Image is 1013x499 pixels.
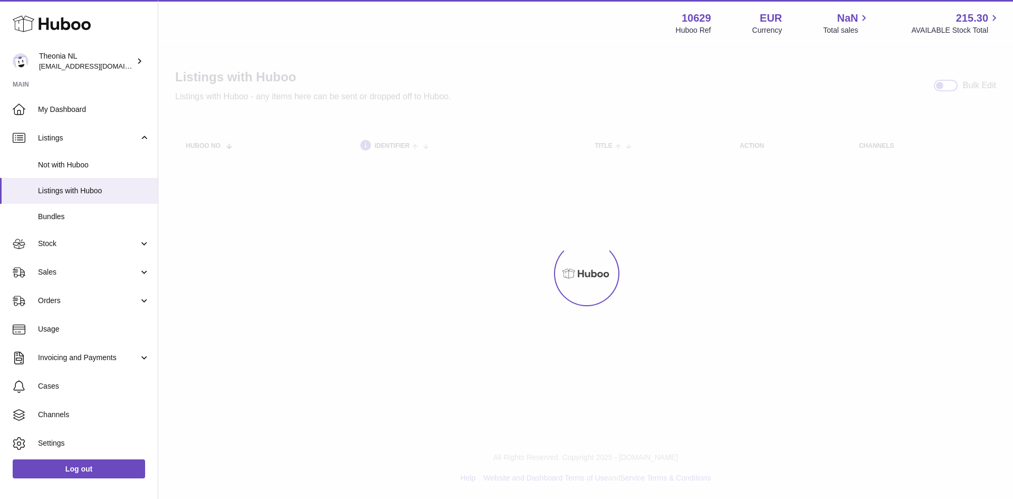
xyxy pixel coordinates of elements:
a: 215.30 AVAILABLE Stock Total [911,11,1000,35]
span: Listings [38,133,139,143]
img: internalAdmin-10629@internal.huboo.com [13,53,28,69]
strong: EUR [760,11,782,25]
a: Log out [13,459,145,478]
a: NaN Total sales [823,11,870,35]
div: Theonia NL [39,51,134,71]
span: [EMAIL_ADDRESS][DOMAIN_NAME] [39,62,155,70]
span: Usage [38,324,150,334]
div: Huboo Ref [676,25,711,35]
span: My Dashboard [38,105,150,115]
span: Not with Huboo [38,160,150,170]
span: Invoicing and Payments [38,353,139,363]
span: 215.30 [956,11,988,25]
span: Orders [38,296,139,306]
span: Channels [38,410,150,420]
span: AVAILABLE Stock Total [911,25,1000,35]
span: NaN [837,11,858,25]
span: Settings [38,438,150,448]
strong: 10629 [682,11,711,25]
div: Currency [752,25,782,35]
span: Sales [38,267,139,277]
span: Bundles [38,212,150,222]
span: Cases [38,381,150,391]
span: Stock [38,239,139,249]
span: Total sales [823,25,870,35]
span: Listings with Huboo [38,186,150,196]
